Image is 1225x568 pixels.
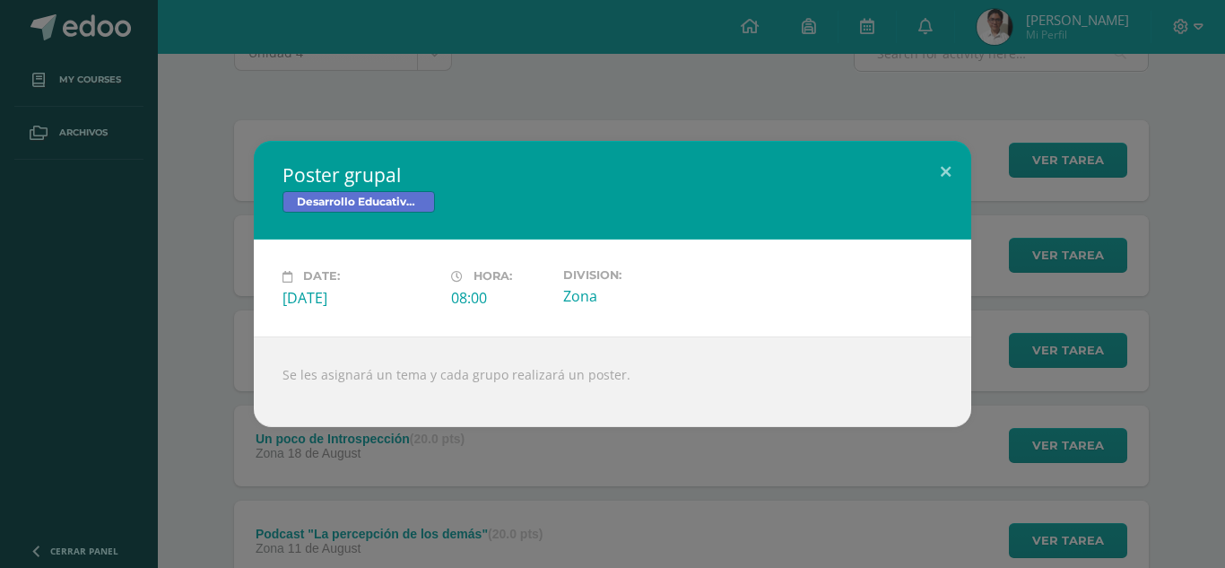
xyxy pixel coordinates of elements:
[303,270,340,284] span: Date:
[282,288,437,308] div: [DATE]
[282,191,435,213] span: Desarrollo Educativo y Proyecto de Vida
[920,141,971,202] button: Close (Esc)
[473,270,512,284] span: Hora:
[451,288,549,308] div: 08:00
[254,336,971,427] div: Se les asignará un tema y cada grupo realizará un poster.
[563,268,717,282] label: Division:
[563,286,717,306] div: Zona
[282,162,943,188] h2: Poster grupal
